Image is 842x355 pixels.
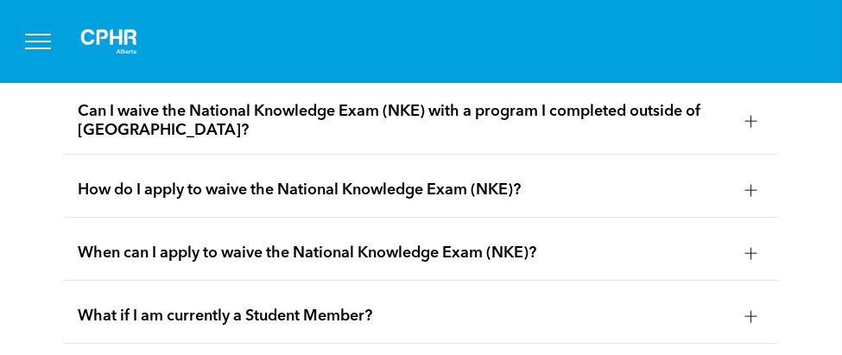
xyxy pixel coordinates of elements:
img: A white background with a few lines on it [66,14,152,69]
span: When can I apply to waive the National Knowledge Exam (NKE)? [79,244,731,263]
span: Can I waive the National Knowledge Exam (NKE) with a program I completed outside of [GEOGRAPHIC_D... [79,102,731,140]
span: How do I apply to waive the National Knowledge Exam (NKE)? [79,181,731,200]
span: What if I am currently a Student Member? [79,307,731,326]
button: menu [16,19,60,64]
